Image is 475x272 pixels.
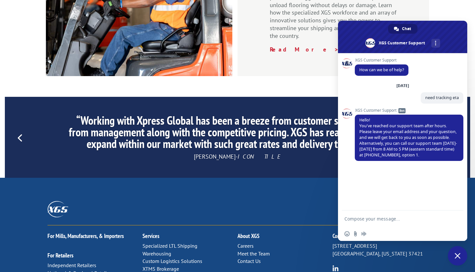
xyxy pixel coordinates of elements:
[48,201,68,217] img: XGS_Logos_ALL_2024_All_White
[344,210,448,227] textarea: Compose your message...
[238,232,259,240] a: About XGS
[194,153,236,160] span: [PERSON_NAME]
[142,258,202,264] a: Custom Logistics Solutions
[142,250,171,257] a: Warehousing
[361,231,366,236] span: Audio message
[48,252,73,259] a: For Retailers
[142,232,159,240] a: Services
[396,84,409,88] div: [DATE]
[238,243,254,249] a: Careers
[48,232,124,240] a: For Mills, Manufacturers, & Importers
[398,108,406,113] span: Bot
[238,258,261,264] a: Contact Us
[142,243,197,249] a: Specialized LTL Shipping
[270,46,339,53] a: Read More >
[448,246,467,266] a: Close chat
[359,117,457,158] span: Hello! You've reached our support team after hours. Please leave your email address and your ques...
[355,108,463,113] span: XGS Customer Support
[344,231,350,236] span: Insert an emoji
[353,231,358,236] span: Send a file
[238,153,281,160] span: ICON TILE
[332,233,428,242] h2: Connect With Us
[359,67,404,73] span: How can we be of help?
[355,58,408,62] span: XGS Customer Support
[425,95,459,100] span: need tracking eta
[48,262,96,268] a: Independent Retailers
[332,242,428,258] p: [STREET_ADDRESS] [GEOGRAPHIC_DATA], [US_STATE] 37421
[402,24,411,34] span: Chat
[66,115,409,153] h2: “Working with Xpress Global has been a breeze from customer service, support from management alon...
[388,24,417,34] a: Chat
[142,266,179,272] a: XTMS Brokerage
[236,153,238,160] span: -
[238,250,270,257] a: Meet the Team
[332,265,339,271] img: group-6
